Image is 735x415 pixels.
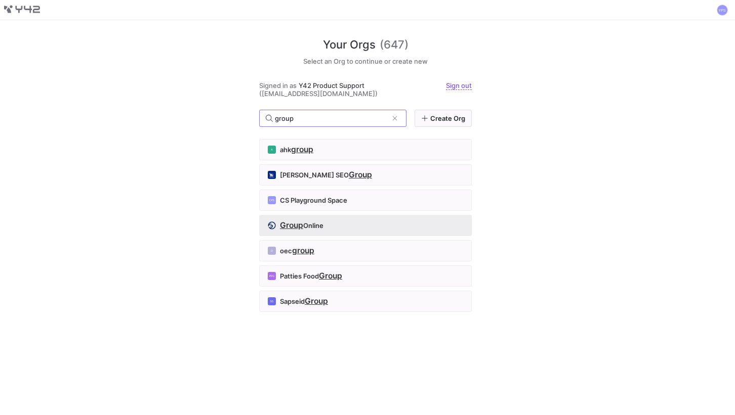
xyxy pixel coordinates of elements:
[280,171,349,179] span: [PERSON_NAME] SEO
[305,296,328,306] span: Group
[259,265,472,287] button: PFGPatties FoodGroup
[268,146,276,154] div: A
[259,57,472,65] h5: Select an Org to continue or create new
[323,36,376,53] span: Your Orgs
[259,190,472,211] button: CPSCS Playground Space
[280,220,303,230] span: Group
[380,36,409,53] span: (647)
[292,246,314,255] span: group
[259,89,378,98] span: ([EMAIL_ADDRESS][DOMAIN_NAME])
[268,247,276,255] div: O
[280,297,305,305] span: Sapseid
[268,221,276,229] img: https://storage.googleapis.com/y42-prod-data-exchange/images/yakPloC5i6AioCi4fIczWrDfRkcT4LKn1FCT...
[268,196,276,204] div: CPS
[299,81,364,89] span: Y42 Product Support
[446,81,472,90] a: Sign out
[430,114,465,122] span: Create Org
[268,297,276,305] div: SG
[268,171,276,179] img: https://storage.googleapis.com/y42-prod-data-exchange/images/x2S3omvD15BsTgySy6dqCDpqj3QAuEj0C9L5...
[280,196,347,204] span: CS Playground Space
[716,4,728,16] button: YPS
[280,247,292,255] span: oec
[268,272,276,280] div: PFG
[259,139,472,160] button: Aahkgroup
[349,170,372,179] span: Group
[319,271,342,281] span: Group
[259,240,472,261] button: Ooecgroup
[303,221,323,229] span: Online
[259,215,472,236] button: https://storage.googleapis.com/y42-prod-data-exchange/images/yakPloC5i6AioCi4fIczWrDfRkcT4LKn1FCT...
[259,81,297,89] span: Signed in as
[280,146,291,154] span: ahk
[415,110,472,127] a: Create Org
[259,291,472,312] button: SGSapseidGroup
[291,145,313,154] span: group
[280,272,319,280] span: Patties Food
[259,164,472,186] button: https://storage.googleapis.com/y42-prod-data-exchange/images/x2S3omvD15BsTgySy6dqCDpqj3QAuEj0C9L5...
[275,114,388,122] input: Search for Orgs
